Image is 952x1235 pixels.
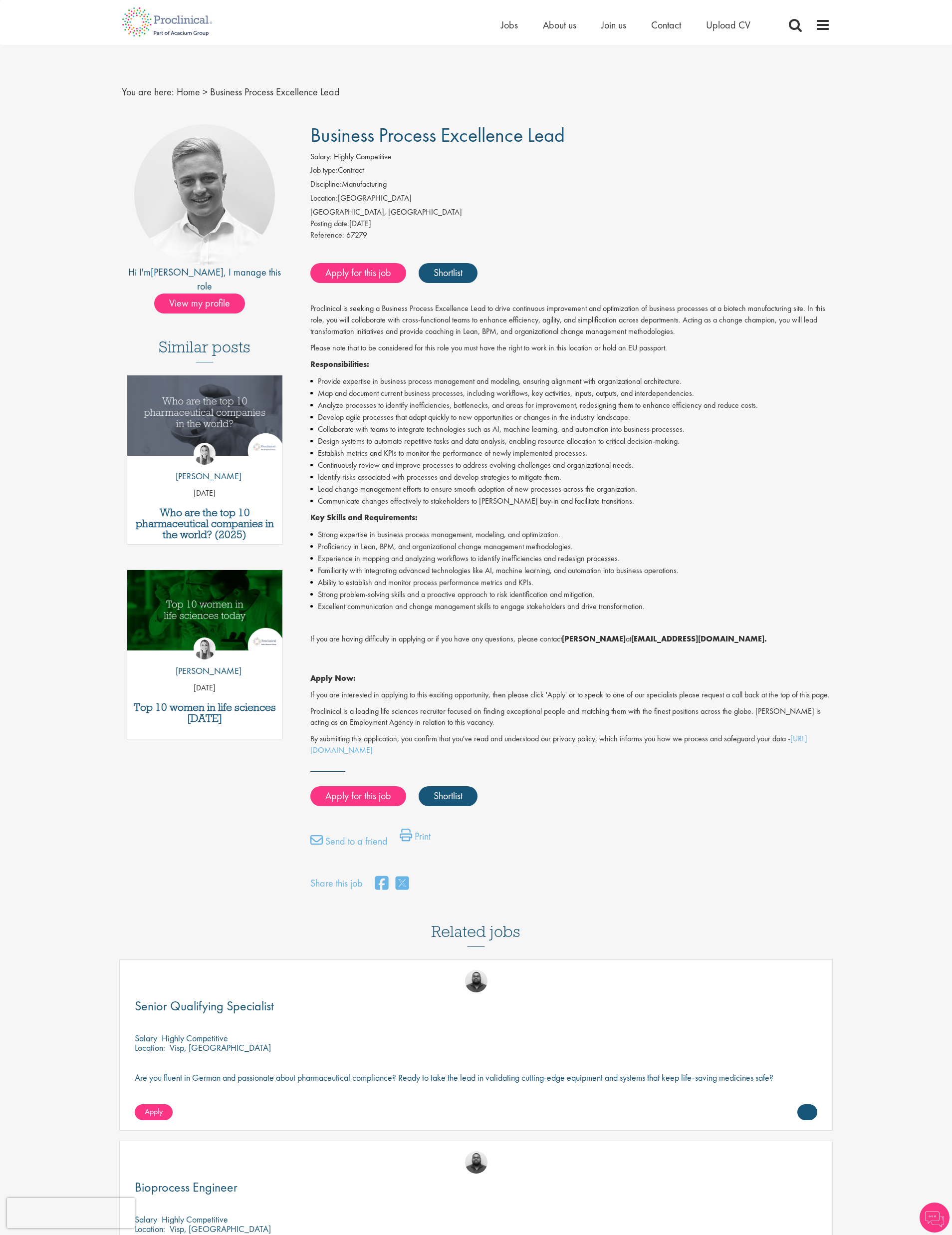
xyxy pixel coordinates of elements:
[310,165,338,176] label: Job type:
[310,359,369,369] strong: Responsibilities:
[127,375,282,464] a: Link to a post
[122,85,174,98] span: You are here:
[310,342,831,354] p: Please note that to be considered for this role you must have the right to work in this location ...
[419,786,477,806] a: Shortlist
[310,435,831,447] li: Design systems to automate repetitive tasks and data analysis, enabling resource allocation to cr...
[334,151,392,162] span: Highly Competitive
[310,459,831,471] li: Continuously review and improve processes to address evolving challenges and organizational needs.
[135,1214,157,1225] span: Salary
[170,1223,271,1235] p: Visp, [GEOGRAPHIC_DATA]
[310,876,363,891] label: Share this job
[132,507,277,540] h3: Who are the top 10 pharmaceutical companies in the world? (2025)
[159,338,250,362] h3: Similar posts
[396,873,409,895] a: share on twitter
[310,706,831,729] p: Proclinical is a leading life sciences recruiter focused on finding exceptional people and matchi...
[168,664,241,677] p: [PERSON_NAME]
[168,470,241,483] p: [PERSON_NAME]
[310,303,831,756] div: Job description
[145,1106,163,1117] span: Apply
[177,85,200,98] a: breadcrumb link
[501,18,518,31] a: Jobs
[920,1203,950,1233] img: Chatbot
[310,207,831,218] div: [GEOGRAPHIC_DATA], [GEOGRAPHIC_DATA]
[135,1179,238,1196] span: Bioprocess Engineer
[465,1151,487,1174] img: Ashley Bennett
[168,443,241,488] a: Hannah Burke [PERSON_NAME]
[400,829,431,849] a: Print
[310,122,565,148] span: Business Process Excellence Lead
[543,18,576,31] a: About us
[168,637,241,682] a: Hannah Burke [PERSON_NAME]
[310,179,831,193] li: Manufacturing
[310,553,831,565] li: Experience in mapping and analyzing workflows to identify inefficiencies and redesign processes.
[162,1032,228,1044] p: Highly Competitive
[132,702,277,724] a: Top 10 women in life sciences [DATE]
[310,230,344,241] label: Reference:
[310,673,356,683] strong: Apply Now:
[127,570,282,650] img: Top 10 women in life sciences today
[310,193,338,204] label: Location:
[310,471,831,483] li: Identify risks associated with processes and develop strategies to mitigate them.
[310,387,831,399] li: Map and document current business processes, including workflows, key activities, inputs, outputs...
[194,637,216,659] img: Hannah Burke
[419,263,477,283] a: Shortlist
[465,970,487,992] img: Ashley Bennett
[151,266,224,279] a: [PERSON_NAME]
[310,565,831,577] li: Familiarity with integrating advanced technologies like AI, machine learning, and automation into...
[706,18,750,31] a: Upload CV
[154,296,255,309] a: View my profile
[310,179,342,190] label: Discipline:
[651,18,681,31] a: Contact
[135,1104,173,1120] a: Apply
[135,1181,817,1194] a: Bioprocess Engineer
[310,786,406,806] a: Apply for this job
[310,375,831,387] li: Provide expertise in business process management and modeling, ensuring alignment with organizati...
[135,1032,157,1044] span: Salary
[135,1042,165,1053] span: Location:
[310,165,831,179] li: Contract
[310,151,332,163] label: Salary:
[310,577,831,589] li: Ability to establish and monitor process performance metrics and KPIs.
[310,218,349,229] span: Posting date:
[310,218,831,230] div: [DATE]
[127,570,282,658] a: Link to a post
[127,682,282,694] p: [DATE]
[170,1042,271,1053] p: Visp, [GEOGRAPHIC_DATA]
[210,85,340,98] span: Business Process Excellence Lead
[310,834,388,854] a: Send to a friend
[562,633,626,644] strong: [PERSON_NAME]
[375,873,388,895] a: share on facebook
[346,230,367,240] span: 67279
[432,898,520,947] h3: Related jobs
[134,124,275,265] img: imeage of recruiter Joshua Bye
[631,633,767,644] strong: [EMAIL_ADDRESS][DOMAIN_NAME].
[310,512,418,523] strong: Key Skills and Requirements:
[310,633,831,645] p: If you are having difficulty in applying or if you have any questions, please contact at
[310,601,831,613] li: Excellent communication and change management skills to engage stakeholders and drive transformat...
[194,443,216,465] img: Hannah Burke
[310,541,831,553] li: Proficiency in Lean, BPM, and organizational change management methodologies.
[310,733,831,756] p: By submitting this application, you confirm that you've read and understood our privacy policy, w...
[135,997,274,1014] span: Senior Qualifying Specialist
[310,447,831,459] li: Establish metrics and KPIs to monitor the performance of newly implemented processes.
[310,399,831,411] li: Analyze processes to identify inefficiencies, bottlenecks, and areas for improvement, redesigning...
[135,1000,817,1012] a: Senior Qualifying Specialist
[601,18,626,31] a: Join us
[127,488,282,499] p: [DATE]
[310,423,831,435] li: Collaborate with teams to integrate technologies such as AI, machine learning, and automation int...
[135,1223,165,1235] span: Location:
[203,85,208,98] span: >
[310,689,831,701] p: If you are interested in applying to this exciting opportunity, then please click 'Apply' or to s...
[310,263,406,283] a: Apply for this job
[162,1214,228,1225] p: Highly Competitive
[122,265,288,294] div: Hi I'm , I manage this role
[310,495,831,507] li: Communicate changes effectively to stakeholders to [PERSON_NAME] buy-in and facilitate transitions.
[310,193,831,207] li: [GEOGRAPHIC_DATA]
